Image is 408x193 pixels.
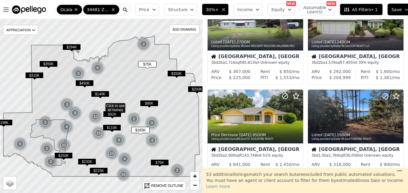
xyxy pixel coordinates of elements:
[167,70,186,79] div: $350K
[78,158,96,167] div: $230K
[361,75,368,81] div: PITI
[140,100,158,109] div: $95K
[312,161,320,167] div: ARV
[54,152,73,159] span: $250K
[188,86,206,95] div: $200K
[368,75,400,81] div: /mo
[131,127,150,133] span: $165K
[103,124,121,131] span: $110K
[268,167,300,173] div: /mo
[225,60,235,65] span: 1,716
[91,91,109,100] div: $140K
[202,4,229,15] button: 30%+
[211,161,220,167] div: ARV
[91,126,106,140] img: g1.png
[39,61,58,67] span: $356K
[312,137,400,141] div: Listing provided by Stellar MLS and FONTANA REALTY
[188,86,206,92] span: $200K
[136,37,151,51] div: 2
[211,137,300,141] div: Listing provided by realMLS and ST AUGUSTINE REALTY
[40,141,54,156] div: 2
[211,69,220,75] div: ARV
[361,69,370,75] div: Rent
[59,120,74,134] div: 4
[75,80,94,89] div: $450K
[206,7,219,13] span: 30%+
[105,146,119,161] div: 12
[25,72,44,81] div: $310K
[242,60,254,65] span: 85,813
[38,115,53,130] img: g1.png
[145,133,160,148] img: g1.png
[138,61,157,70] div: $75K
[44,155,58,169] div: 2
[59,120,74,134] img: g1.png
[312,147,316,152] img: House
[139,7,149,13] span: Price
[103,111,121,117] span: $92K
[39,61,58,69] div: $356K
[3,176,17,190] a: Layers
[40,141,54,156] img: g1.png
[267,4,294,15] button: Equity
[170,163,185,178] img: g1.png
[44,155,58,169] img: g1.png
[88,109,103,124] div: 12
[60,97,74,112] div: 3
[211,54,300,60] div: [GEOGRAPHIC_DATA], [GEOGRAPHIC_DATA]
[12,5,46,14] img: Pellego
[140,100,158,106] span: $95K
[168,7,187,13] span: Structure
[271,7,285,13] span: Equity
[116,167,131,182] img: g1.png
[312,133,400,137] div: Listed , 15 DOM
[329,153,339,158] span: 1,784
[57,138,72,152] img: g1.png
[151,159,169,166] span: $75K
[68,106,83,120] img: g1.png
[239,133,251,137] time: 2025-09-06 18:43
[312,75,322,81] div: Price
[145,116,159,130] img: g1.png
[131,127,150,136] div: $165K
[276,162,291,167] span: $ 2,450
[211,75,221,81] div: Price
[105,146,119,161] img: g1.png
[13,137,28,151] img: g1.png
[60,7,72,13] span: Ocala
[233,4,263,15] button: Income
[91,126,106,140] div: 15
[279,69,291,74] span: $ 850
[211,167,221,173] div: Price
[312,54,400,60] div: [GEOGRAPHIC_DATA], [GEOGRAPHIC_DATA]
[300,4,335,15] button: Assumable Loan(s)
[286,1,296,6] div: NEW
[193,181,197,189] span: −
[211,60,300,65] div: 3 bd 2 ba sqft lot · Unknown equity
[117,152,132,166] div: 4
[116,167,131,182] div: 15
[57,138,71,152] div: 22
[103,124,121,133] div: $110K
[90,61,105,75] div: 6
[88,109,103,124] img: g1.png
[312,40,400,44] div: Listed , 14 DOM
[229,69,250,74] span: $ 367,000
[193,172,197,180] span: +
[376,75,392,80] span: $ 1,381
[303,5,323,14] span: Assumable Loan(s)
[190,172,199,181] a: Zoom in
[207,89,303,177] a: Price Decrease [DATE],95DOMListing provided byrealMLSand ST AUGUSTINE REALTYHouse[GEOGRAPHIC_DATA...
[312,147,400,153] div: [GEOGRAPHIC_DATA], [GEOGRAPHIC_DATA]
[60,97,75,112] img: g1.png
[206,184,230,189] span: Learn more
[75,80,94,86] span: $450K
[138,61,157,67] span: $75K
[312,54,316,59] img: House
[211,153,300,158] div: 3 bd 2 ba sqft lot · 51% equity
[370,69,400,75] div: /mo
[308,89,403,177] a: Listed [DATE],15DOMListing provided byStellar MLSand FONTANA REALTYHouse[GEOGRAPHIC_DATA], [GEOGR...
[342,60,352,65] span: 7,405
[346,153,358,158] span: 30,056
[167,70,186,77] span: $350K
